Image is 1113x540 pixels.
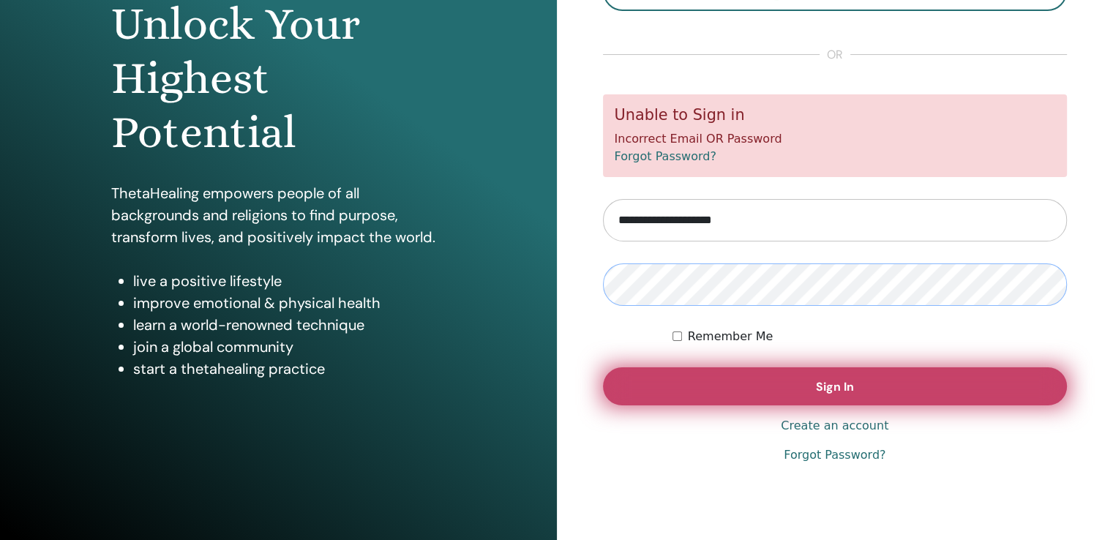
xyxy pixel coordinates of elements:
span: or [820,46,850,64]
li: start a thetahealing practice [133,358,446,380]
span: Sign In [816,379,854,394]
a: Forgot Password? [615,149,716,163]
a: Forgot Password? [784,446,885,464]
li: live a positive lifestyle [133,270,446,292]
div: Keep me authenticated indefinitely or until I manually logout [672,328,1067,345]
label: Remember Me [688,328,773,345]
p: ThetaHealing empowers people of all backgrounds and religions to find purpose, transform lives, a... [111,182,446,248]
div: Incorrect Email OR Password [603,94,1068,177]
button: Sign In [603,367,1068,405]
li: improve emotional & physical health [133,292,446,314]
li: learn a world-renowned technique [133,314,446,336]
a: Create an account [781,417,888,435]
li: join a global community [133,336,446,358]
h5: Unable to Sign in [615,106,1056,124]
